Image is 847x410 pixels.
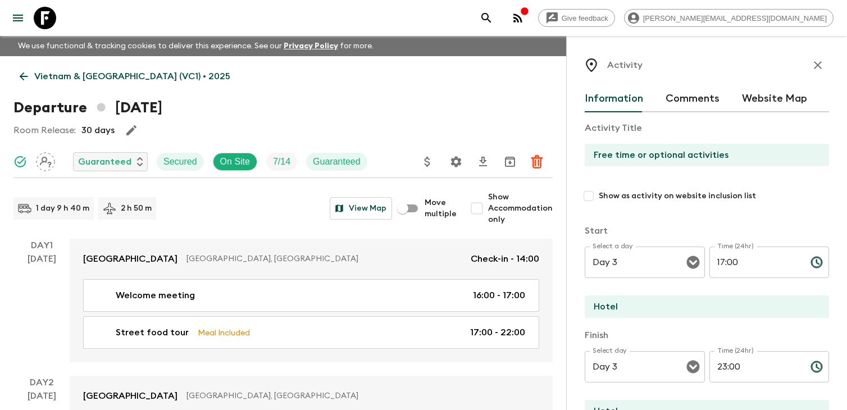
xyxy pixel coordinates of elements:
[472,151,494,173] button: Download CSV
[666,85,720,112] button: Comments
[624,9,834,27] div: [PERSON_NAME][EMAIL_ADDRESS][DOMAIN_NAME]
[526,151,548,173] button: Delete
[685,254,701,270] button: Open
[685,359,701,375] button: Open
[213,153,257,171] div: On Site
[83,252,177,266] p: [GEOGRAPHIC_DATA]
[284,42,338,50] a: Privacy Policy
[742,85,807,112] button: Website Map
[425,197,457,220] span: Move multiple
[445,151,467,173] button: Settings
[538,9,615,27] a: Give feedback
[585,85,643,112] button: Information
[709,351,802,382] input: hh:mm
[13,376,70,389] p: Day 2
[593,346,627,356] label: Select day
[805,356,828,378] button: Choose time, selected time is 11:00 PM
[717,346,754,356] label: Time (24hr)
[585,295,820,318] input: Start Location
[13,36,378,56] p: We use functional & tracking cookies to deliver this experience. See our for more.
[13,239,70,252] p: Day 1
[585,144,820,166] input: E.g Hozuagawa boat tour
[83,316,539,349] a: Street food tourMeal Included17:00 - 22:00
[116,326,189,339] p: Street food tour
[330,197,392,220] button: View Map
[593,242,632,251] label: Select a day
[499,151,521,173] button: Archive (Completed, Cancelled or Unsynced Departures only)
[585,224,829,238] p: Start
[555,14,614,22] span: Give feedback
[805,251,828,274] button: Choose time, selected time is 5:00 PM
[163,155,197,168] p: Secured
[83,279,539,312] a: Welcome meeting16:00 - 17:00
[36,156,55,165] span: Assign pack leader
[36,203,89,214] p: 1 day 9 h 40 m
[471,252,539,266] p: Check-in - 14:00
[121,203,152,214] p: 2 h 50 m
[585,121,829,135] p: Activity Title
[186,253,462,265] p: [GEOGRAPHIC_DATA], [GEOGRAPHIC_DATA]
[470,326,525,339] p: 17:00 - 22:00
[637,14,833,22] span: [PERSON_NAME][EMAIL_ADDRESS][DOMAIN_NAME]
[78,155,131,168] p: Guaranteed
[313,155,361,168] p: Guaranteed
[34,70,230,83] p: Vietnam & [GEOGRAPHIC_DATA] (VC1) • 2025
[273,155,290,168] p: 7 / 14
[81,124,115,137] p: 30 days
[220,155,250,168] p: On Site
[7,7,29,29] button: menu
[473,289,525,302] p: 16:00 - 17:00
[266,153,297,171] div: Trip Fill
[709,247,802,278] input: hh:mm
[157,153,204,171] div: Secured
[198,326,250,339] p: Meal Included
[28,252,56,362] div: [DATE]
[186,390,530,402] p: [GEOGRAPHIC_DATA], [GEOGRAPHIC_DATA]
[488,192,553,225] span: Show Accommodation only
[13,65,236,88] a: Vietnam & [GEOGRAPHIC_DATA] (VC1) • 2025
[116,289,195,302] p: Welcome meeting
[70,239,553,279] a: [GEOGRAPHIC_DATA][GEOGRAPHIC_DATA], [GEOGRAPHIC_DATA]Check-in - 14:00
[13,124,76,137] p: Room Release:
[717,242,754,251] label: Time (24hr)
[13,97,162,119] h1: Departure [DATE]
[475,7,498,29] button: search adventures
[599,190,756,202] span: Show as activity on website inclusion list
[13,155,27,168] svg: Synced Successfully
[416,151,439,173] button: Update Price, Early Bird Discount and Costs
[585,329,829,342] p: Finish
[83,389,177,403] p: [GEOGRAPHIC_DATA]
[607,58,643,72] p: Activity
